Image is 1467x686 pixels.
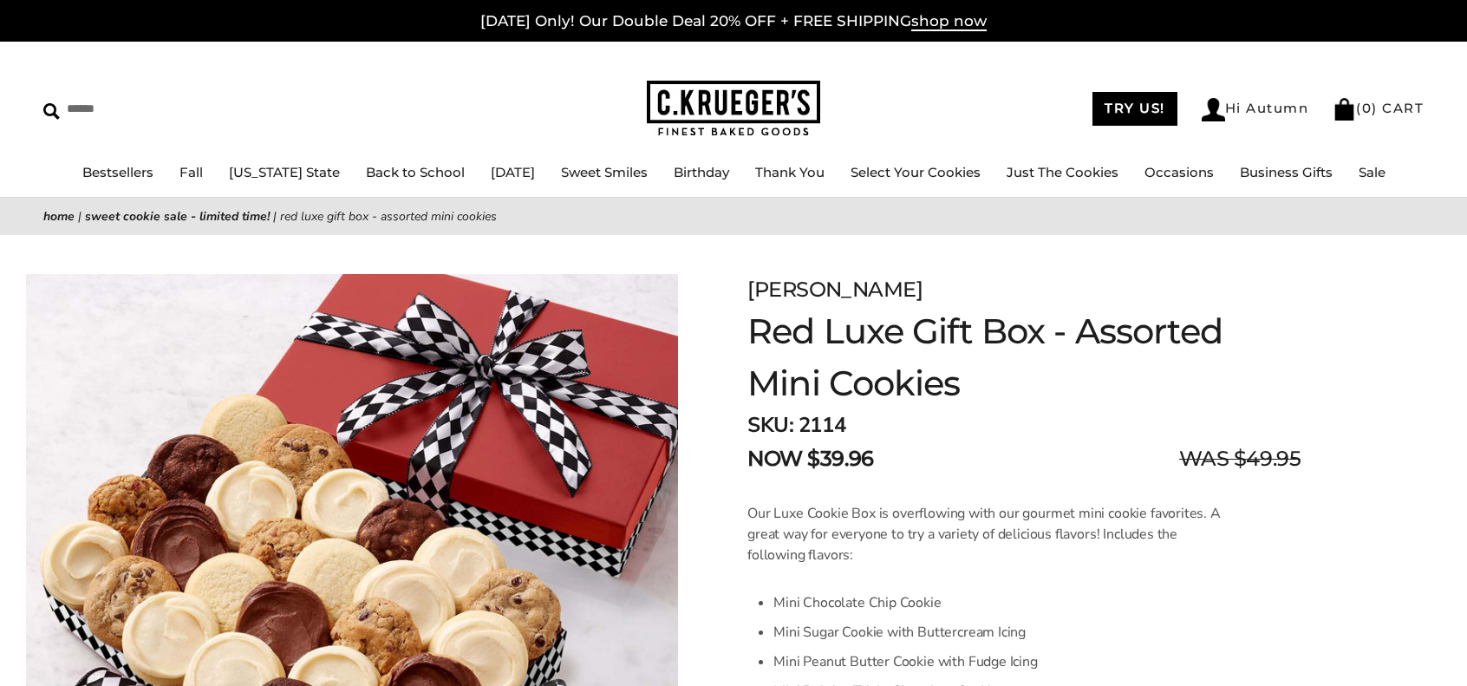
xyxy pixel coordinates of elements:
a: Fall [179,164,203,180]
nav: breadcrumbs [43,206,1424,226]
div: [PERSON_NAME] [747,274,1301,305]
a: Sweet Smiles [561,164,648,180]
img: Bag [1333,98,1356,121]
p: Our Luxe Cookie Box is overflowing with our gourmet mini cookie favorites. A great way for everyo... [747,503,1222,565]
span: | [78,208,81,225]
a: Home [43,208,75,225]
a: Sale [1359,164,1385,180]
a: [DATE] Only! Our Double Deal 20% OFF + FREE SHIPPINGshop now [480,12,987,31]
a: [US_STATE] State [229,164,340,180]
strong: SKU: [747,411,793,439]
a: Business Gifts [1240,164,1333,180]
span: WAS $49.95 [1179,443,1301,474]
a: TRY US! [1092,92,1177,126]
input: Search [43,95,250,122]
a: (0) CART [1333,100,1424,116]
a: Bestsellers [82,164,153,180]
span: Red Luxe Gift Box - Assorted Mini Cookies [280,208,497,225]
a: Hi Autumn [1202,98,1309,121]
a: Occasions [1144,164,1214,180]
li: Mini Chocolate Chip Cookie [773,588,1222,617]
img: C.KRUEGER'S [647,81,820,137]
a: Sweet Cookie Sale - Limited Time! [85,208,270,225]
a: Back to School [366,164,465,180]
span: | [273,208,277,225]
a: Thank You [755,164,825,180]
a: [DATE] [491,164,535,180]
span: 0 [1362,100,1372,116]
span: shop now [911,12,987,31]
li: Mini Sugar Cookie with Buttercream Icing [773,617,1222,647]
a: Just The Cookies [1007,164,1118,180]
span: 2114 [799,411,845,439]
a: Birthday [674,164,729,180]
h1: Red Luxe Gift Box - Assorted Mini Cookies [747,305,1301,409]
span: NOW $39.96 [747,443,873,474]
a: Select Your Cookies [851,164,981,180]
img: Search [43,103,60,120]
li: Mini Peanut Butter Cookie with Fudge Icing [773,647,1222,676]
img: Account [1202,98,1225,121]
